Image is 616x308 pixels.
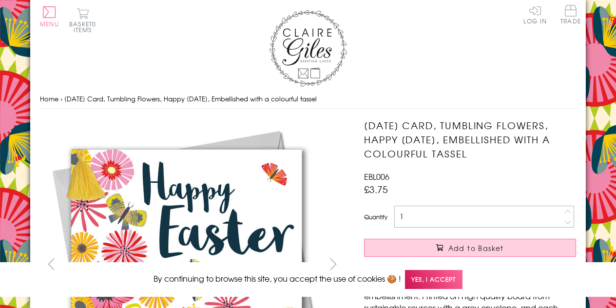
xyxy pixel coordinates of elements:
[60,94,62,103] span: ›
[560,5,581,26] a: Trade
[40,6,59,27] button: Menu
[364,118,576,160] h1: [DATE] Card, Tumbling Flowers, Happy [DATE], Embellished with a colourful tassel
[560,5,581,24] span: Trade
[364,239,576,257] button: Add to Basket
[74,19,96,34] span: 0 items
[364,171,389,182] span: EBL006
[64,94,317,103] span: [DATE] Card, Tumbling Flowers, Happy [DATE], Embellished with a colourful tassel
[69,8,96,33] button: Basket0 items
[364,182,388,196] span: £3.75
[364,212,387,221] label: Quantity
[40,94,58,103] a: Home
[40,253,62,275] button: prev
[323,253,345,275] button: next
[523,5,547,24] a: Log In
[269,10,347,87] img: Claire Giles Greetings Cards
[40,19,59,28] span: Menu
[405,270,462,289] span: Yes, I accept
[40,89,576,109] nav: breadcrumbs
[448,243,504,253] span: Add to Basket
